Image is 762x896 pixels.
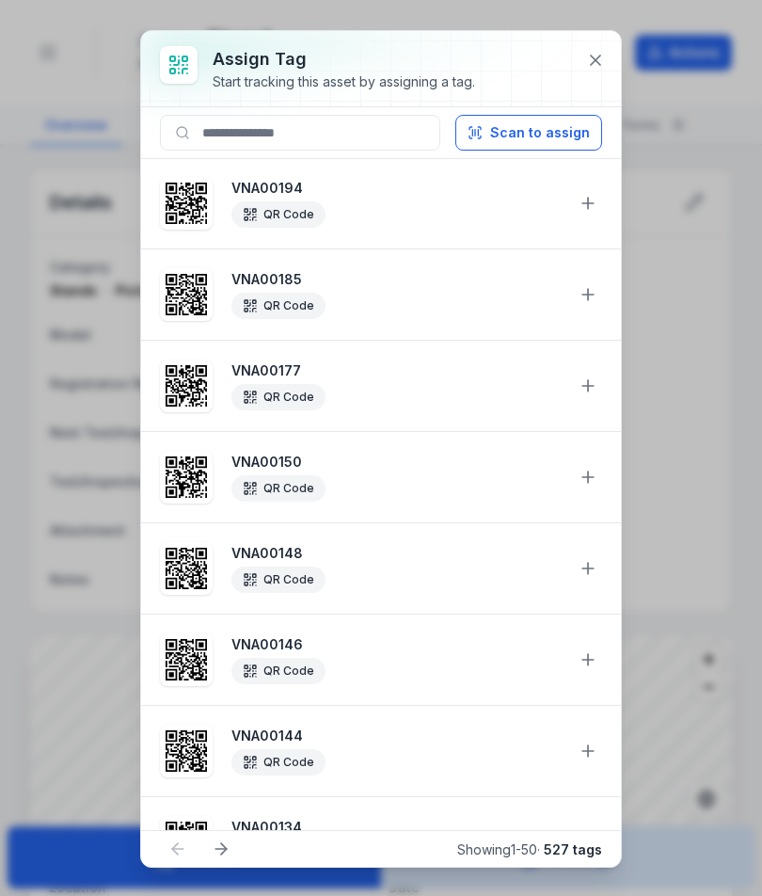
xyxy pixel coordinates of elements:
strong: VNA00177 [231,361,563,380]
div: QR Code [231,384,325,410]
strong: 527 tags [544,841,602,857]
button: Scan to assign [455,115,602,151]
strong: VNA00134 [231,818,563,837]
strong: VNA00150 [231,453,563,472]
strong: VNA00148 [231,544,563,563]
span: Showing 1 - 50 · [457,841,602,857]
div: QR Code [231,749,325,776]
strong: VNA00185 [231,270,563,289]
div: QR Code [231,293,325,319]
div: Start tracking this asset by assigning a tag. [213,72,475,91]
div: QR Code [231,201,325,228]
div: QR Code [231,567,325,593]
strong: VNA00146 [231,635,563,654]
div: QR Code [231,475,325,502]
strong: VNA00144 [231,727,563,745]
strong: VNA00194 [231,179,563,198]
div: QR Code [231,658,325,684]
h3: Assign tag [213,46,475,72]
